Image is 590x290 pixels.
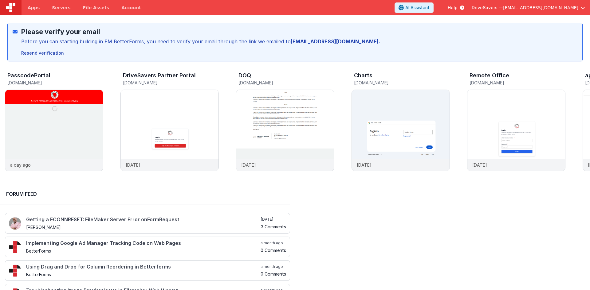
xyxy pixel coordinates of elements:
[5,237,290,257] a: Implementing Google Ad Manager Tracking Code on Web Pages BetterForms a month ago 0 Comments
[261,217,286,222] h5: [DATE]
[261,272,286,276] h5: 0 Comments
[472,5,503,11] span: DriveSavers —
[26,217,260,222] h4: Getting a ECONNRESET: FileMaker Server Error onFormRequest
[354,72,372,79] h3: Charts
[261,224,286,229] h5: 3 Comments
[28,5,40,11] span: Apps
[83,5,109,11] span: File Assets
[238,80,334,85] h5: [DOMAIN_NAME]
[9,265,21,277] img: 295_2.png
[19,48,66,58] button: Resend verification
[261,248,286,253] h5: 0 Comments
[7,72,50,79] h3: PasscodePortal
[238,72,251,79] h3: DOQ
[357,162,372,168] p: [DATE]
[261,241,286,246] h5: a month ago
[123,72,196,79] h3: DriveSavers Partner Portal
[395,2,434,13] button: AI Assistant
[52,5,70,11] span: Servers
[9,217,21,230] img: 411_2.png
[6,190,284,198] h2: Forum Feed
[21,38,380,45] div: Before you can starting building in FM BetterForms, you need to verify your email through the lin...
[448,5,458,11] span: Help
[126,162,140,168] p: [DATE]
[26,241,259,246] h4: Implementing Google Ad Manager Tracking Code on Web Pages
[123,80,219,85] h5: [DOMAIN_NAME]
[26,272,259,277] h5: BetterForms
[503,5,578,11] span: [EMAIL_ADDRESS][DOMAIN_NAME]
[9,241,21,253] img: 295_2.png
[241,162,256,168] p: [DATE]
[21,28,380,35] h2: Please verify your email
[472,162,487,168] p: [DATE]
[354,80,450,85] h5: [DOMAIN_NAME]
[405,5,430,11] span: AI Assistant
[470,72,509,79] h3: Remote Office
[26,264,259,270] h4: Using Drag and Drop for Column Reordering in Betterforms
[291,38,380,44] strong: [EMAIL_ADDRESS][DOMAIN_NAME].
[5,260,290,281] a: Using Drag and Drop for Column Reordering in Betterforms BetterForms a month ago 0 Comments
[261,264,286,269] h5: a month ago
[470,80,565,85] h5: [DOMAIN_NAME]
[472,5,585,11] button: DriveSavers — [EMAIL_ADDRESS][DOMAIN_NAME]
[26,249,259,253] h5: BetterForms
[26,225,260,230] h5: [PERSON_NAME]
[7,80,103,85] h5: [DOMAIN_NAME]
[5,213,290,234] a: Getting a ECONNRESET: FileMaker Server Error onFormRequest [PERSON_NAME] [DATE] 3 Comments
